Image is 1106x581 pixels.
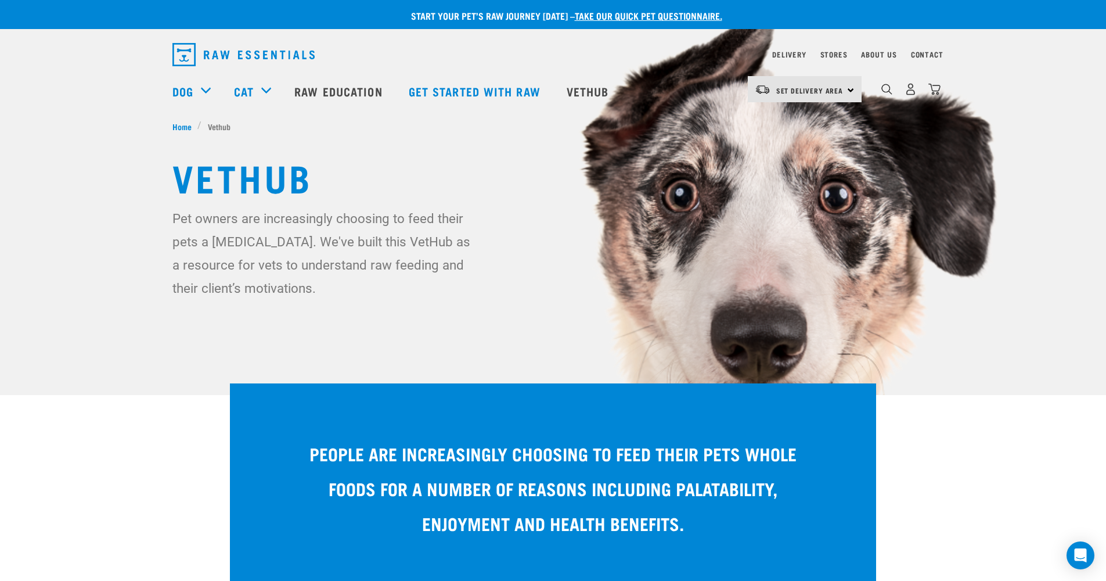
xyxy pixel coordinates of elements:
[776,88,844,92] span: Set Delivery Area
[905,83,917,95] img: user.png
[881,84,892,95] img: home-icon-1@2x.png
[283,68,397,114] a: Raw Education
[172,120,192,132] span: Home
[172,120,934,132] nav: breadcrumbs
[928,83,941,95] img: home-icon@2x.png
[911,52,943,56] a: Contact
[1067,541,1094,569] div: Open Intercom Messenger
[555,68,624,114] a: Vethub
[772,52,806,56] a: Delivery
[397,68,555,114] a: Get started with Raw
[172,207,477,300] p: Pet owners are increasingly choosing to feed their pets a [MEDICAL_DATA]. We've built this VetHub...
[575,13,722,18] a: take our quick pet questionnaire.
[861,52,896,56] a: About Us
[234,83,254,100] a: Cat
[820,52,848,56] a: Stores
[300,436,806,540] p: People are increasingly choosing to feed their pets whole foods for a number of reasons including...
[755,84,770,95] img: van-moving.png
[172,43,315,66] img: Raw Essentials Logo
[172,120,198,132] a: Home
[172,156,934,198] h1: Vethub
[172,83,193,100] a: Dog
[163,38,943,71] nav: dropdown navigation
